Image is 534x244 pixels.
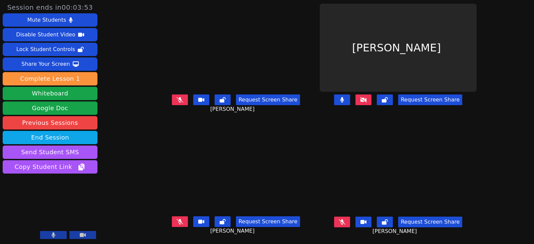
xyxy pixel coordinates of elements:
[398,217,462,227] button: Request Screen Share
[3,87,97,100] button: Whiteboard
[3,146,97,159] button: Send Student SMS
[320,4,477,92] div: [PERSON_NAME]
[236,216,300,227] button: Request Screen Share
[7,3,93,12] span: Session ends in
[15,162,85,172] span: Copy Student Link
[3,72,97,85] button: Complete Lesson 1
[210,105,256,113] span: [PERSON_NAME]
[62,3,93,11] time: 00:03:53
[3,28,97,41] button: Disable Student Video
[236,94,300,105] button: Request Screen Share
[3,13,97,27] button: Mute Students
[27,15,66,25] div: Mute Students
[16,44,75,55] div: Lock Student Controls
[3,160,97,174] button: Copy Student Link
[3,131,97,144] button: End Session
[21,59,70,69] div: Share Your Screen
[3,116,97,130] a: Previous Sessions
[372,227,419,235] span: [PERSON_NAME]
[3,101,97,115] a: Google Doc
[3,43,97,56] button: Lock Student Controls
[16,29,75,40] div: Disable Student Video
[398,94,462,105] button: Request Screen Share
[3,57,97,71] button: Share Your Screen
[210,227,256,235] span: [PERSON_NAME]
